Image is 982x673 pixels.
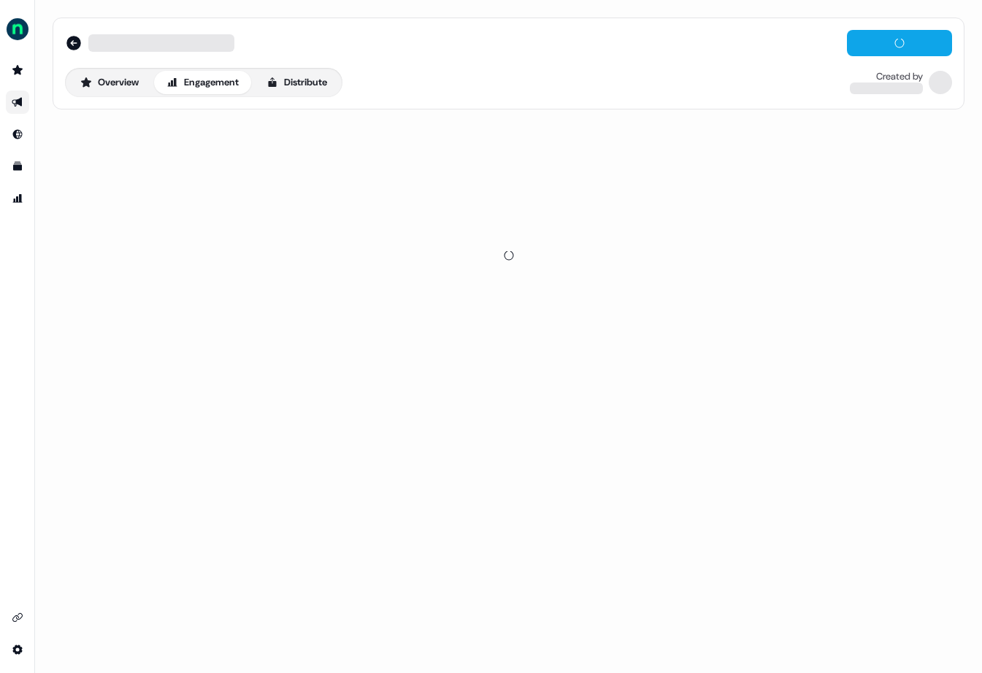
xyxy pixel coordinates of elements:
[154,71,251,94] button: Engagement
[68,71,151,94] button: Overview
[254,71,340,94] button: Distribute
[6,123,29,146] a: Go to Inbound
[6,58,29,82] a: Go to prospects
[6,187,29,210] a: Go to attribution
[6,606,29,629] a: Go to integrations
[876,71,923,82] div: Created by
[6,91,29,114] a: Go to outbound experience
[6,638,29,661] a: Go to integrations
[6,155,29,178] a: Go to templates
